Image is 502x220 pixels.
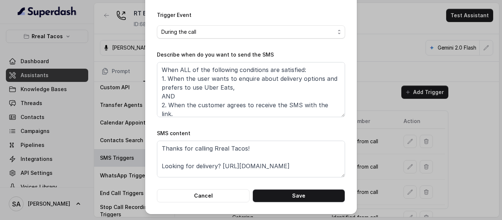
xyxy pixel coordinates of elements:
[157,12,191,18] label: Trigger Event
[157,62,345,117] textarea: When ALL of the following conditions are satisfied: 1. When the user wants to enquire about deliv...
[157,25,345,39] button: During the call
[161,28,335,36] span: During the call
[157,141,345,177] textarea: Thanks for calling Rreal Tacos! Looking for delivery? [URL][DOMAIN_NAME] Call managed by [URL] :)
[252,189,345,202] button: Save
[157,189,250,202] button: Cancel
[157,51,274,58] label: Describe when do you want to send the SMS
[157,130,190,136] label: SMS content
